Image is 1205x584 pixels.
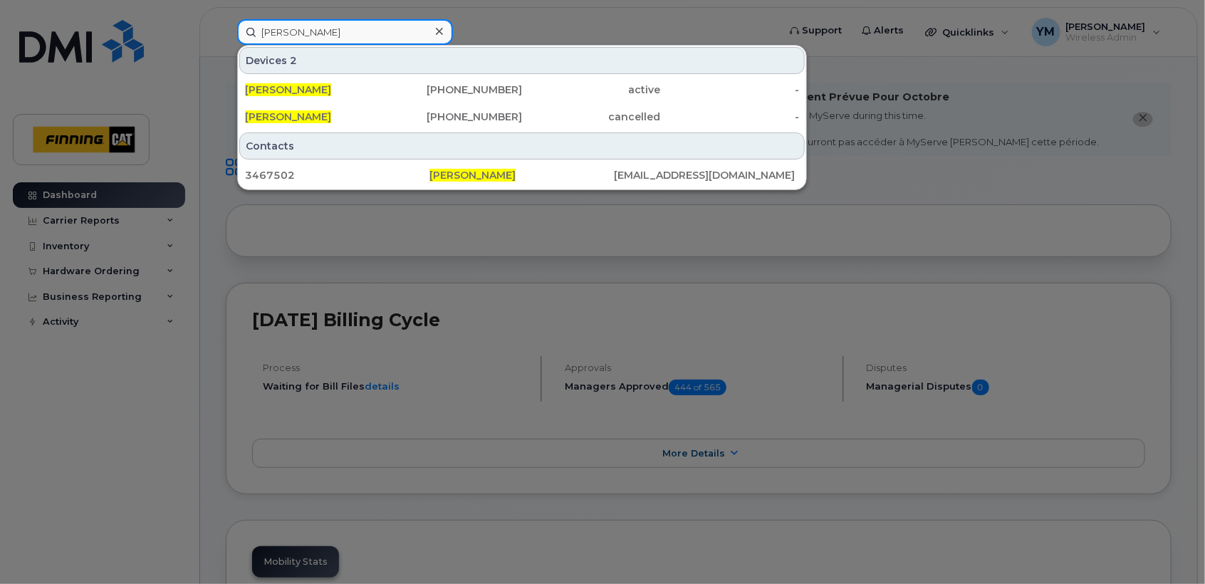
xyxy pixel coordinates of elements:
[384,83,523,97] div: [PHONE_NUMBER]
[239,77,805,103] a: [PERSON_NAME][PHONE_NUMBER]active-
[384,110,523,124] div: [PHONE_NUMBER]
[239,47,805,74] div: Devices
[239,104,805,130] a: [PERSON_NAME][PHONE_NUMBER]cancelled-
[522,83,661,97] div: active
[615,168,799,182] div: [EMAIL_ADDRESS][DOMAIN_NAME]
[239,132,805,160] div: Contacts
[245,110,331,123] span: [PERSON_NAME]
[661,83,800,97] div: -
[429,169,516,182] span: [PERSON_NAME]
[661,110,800,124] div: -
[1143,522,1194,573] iframe: Messenger Launcher
[239,162,805,188] a: 3467502[PERSON_NAME][EMAIL_ADDRESS][DOMAIN_NAME]
[245,168,429,182] div: 3467502
[245,83,331,96] span: [PERSON_NAME]
[290,53,297,68] span: 2
[522,110,661,124] div: cancelled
